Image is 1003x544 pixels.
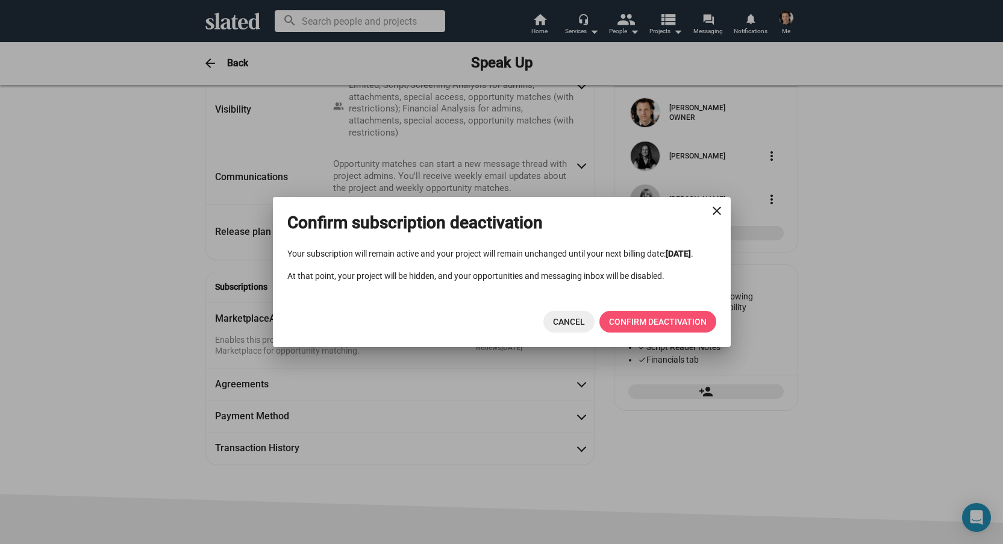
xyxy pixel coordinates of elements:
p: Your subscription will remain active and your project will remain unchanged until your next billi... [287,248,716,282]
b: [DATE] [666,249,691,258]
button: CONFIRM DEACTIVATION [599,311,716,333]
mat-icon: close [710,204,724,218]
h3: Confirm subscription deactivation [287,211,560,234]
span: Cancel [553,311,585,333]
span: CONFIRM DEACTIVATION [609,311,707,333]
button: Cancel [543,311,595,333]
